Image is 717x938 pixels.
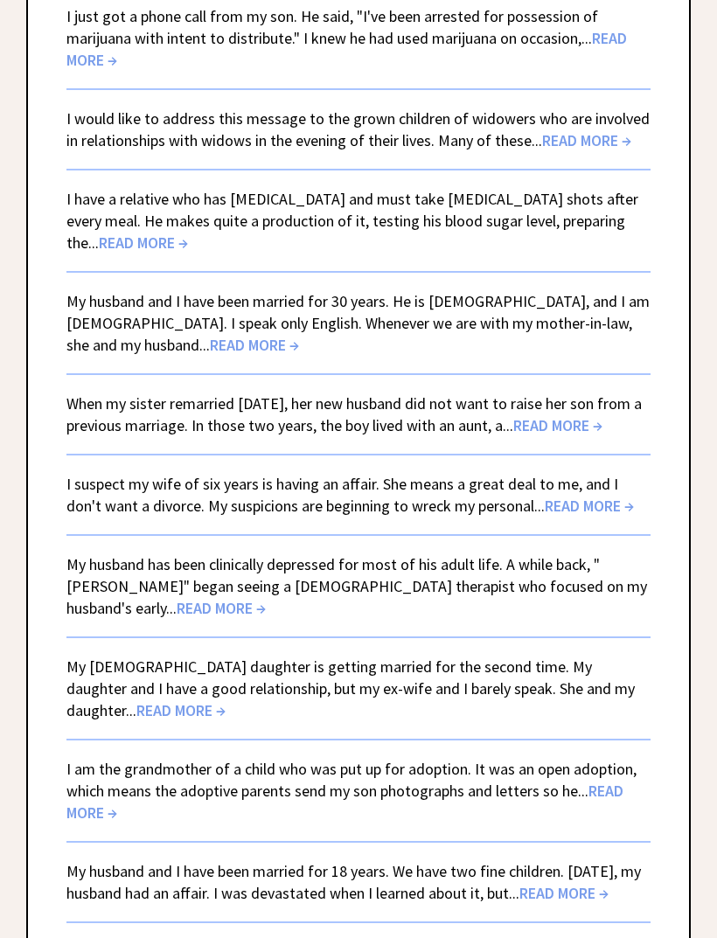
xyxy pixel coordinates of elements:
a: My [DEMOGRAPHIC_DATA] daughter is getting married for the second time. My daughter and I have a g... [66,657,635,720]
span: READ MORE → [177,598,266,618]
span: READ MORE → [99,233,188,253]
span: READ MORE → [519,883,609,903]
a: My husband and I have been married for 30 years. He is [DEMOGRAPHIC_DATA], and I am [DEMOGRAPHIC_... [66,291,650,355]
span: READ MORE → [542,130,631,150]
a: I suspect my wife of six years is having an affair. She means a great deal to me, and I don't wan... [66,474,634,516]
a: I just got a phone call from my son. He said, "I've been arrested for possession of marijuana wit... [66,6,627,70]
span: READ MORE → [136,700,226,720]
span: READ MORE → [66,28,627,70]
a: I am the grandmother of a child who was put up for adoption. It was an open adoption, which means... [66,759,637,823]
a: When my sister remarried [DATE], her new husband did not want to raise her son from a previous ma... [66,393,642,435]
a: I have a relative who has [MEDICAL_DATA] and must take [MEDICAL_DATA] shots after every meal. He ... [66,189,638,253]
a: I would like to address this message to the grown children of widowers who are involved in relati... [66,108,650,150]
span: READ MORE → [66,781,623,823]
a: My husband has been clinically depressed for most of his adult life. A while back, "[PERSON_NAME]... [66,554,647,618]
span: READ MORE → [545,496,634,516]
span: READ MORE → [513,415,602,435]
span: READ MORE → [210,335,299,355]
a: My husband and I have been married for 18 years. We have two fine children. [DATE], my husband ha... [66,861,641,903]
